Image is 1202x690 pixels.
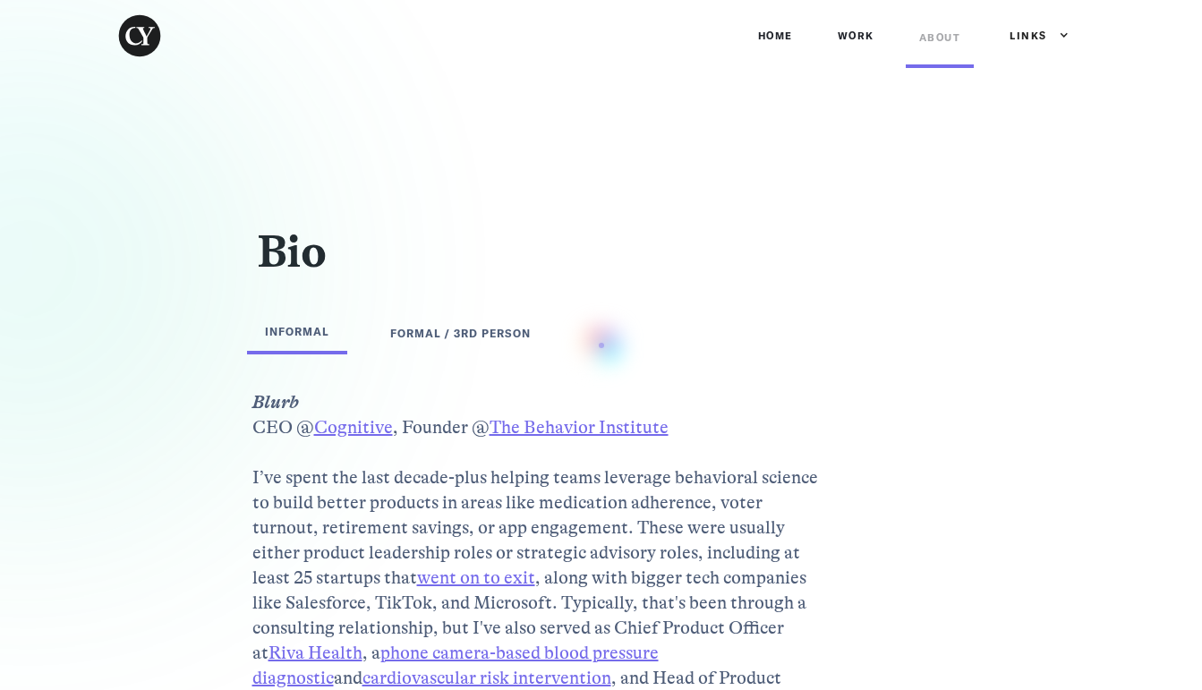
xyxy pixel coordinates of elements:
[490,417,669,438] a: The Behavior Institute‍
[115,11,187,61] a: home
[390,324,531,342] div: FORMAL / 3rd PERSON
[992,9,1070,63] div: Links
[269,643,362,663] a: Riva Health
[265,322,329,340] div: INFORMAL
[1010,27,1047,45] div: Links
[252,390,825,415] em: Blurb
[417,567,535,588] a: went on to exit
[252,643,659,688] a: phone camera-based blood pressure diagnostic
[745,9,806,63] a: Home
[824,9,888,63] a: Work
[906,11,975,68] a: ABOUT
[314,417,393,438] a: Cognitive
[362,668,611,688] a: cardiovascular risk intervention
